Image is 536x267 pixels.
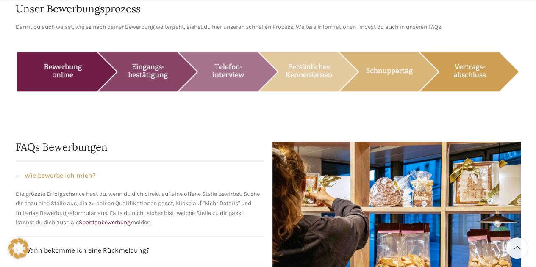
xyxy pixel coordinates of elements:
[16,4,521,14] h2: Unser Bewerbungsprozess
[16,142,264,152] h2: FAQs Bewerbungen
[506,237,528,259] a: Scroll to top button
[16,189,264,227] p: Die grösste Erfolgschance hast du, wenn du dich direkt auf eine offene Stelle bewirbst. Suche dir...
[25,245,150,256] span: Wann bekomme ich eine Rückmeldung?
[16,22,521,32] p: Damit du auch weisst, wie es nach deiner Bewerbung weitergeht, siehst du hier unseren schnellen P...
[25,170,96,181] span: Wie bewerbe ich mich?
[79,218,131,226] a: Spontanbewerbung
